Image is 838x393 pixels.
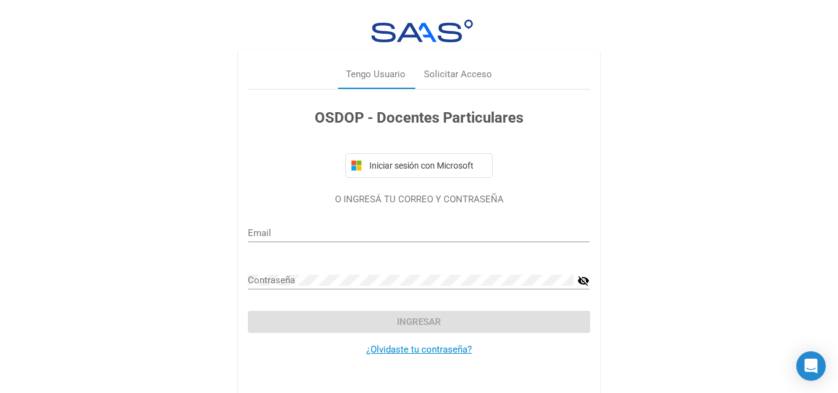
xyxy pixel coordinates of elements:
[346,67,406,82] div: Tengo Usuario
[366,344,472,355] a: ¿Olvidaste tu contraseña?
[248,311,590,333] button: Ingresar
[345,153,493,178] button: Iniciar sesión con Microsoft
[367,161,487,170] span: Iniciar sesión con Microsoft
[424,67,492,82] div: Solicitar Acceso
[577,273,590,288] mat-icon: visibility_off
[397,316,441,327] span: Ingresar
[248,193,590,207] p: O INGRESÁ TU CORREO Y CONTRASEÑA
[796,351,826,381] div: Open Intercom Messenger
[248,107,590,129] h3: OSDOP - Docentes Particulares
